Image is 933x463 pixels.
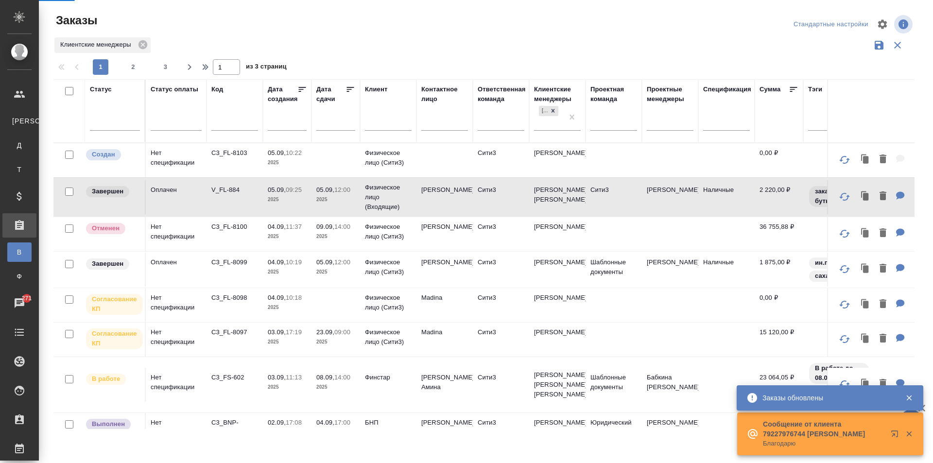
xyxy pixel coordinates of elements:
td: Сити3 [473,253,529,287]
p: Физическое лицо (Сити3) [365,257,412,277]
p: 2025 [268,382,307,392]
td: 15 120,00 ₽ [755,323,803,357]
td: [PERSON_NAME], [PERSON_NAME] [529,180,586,214]
p: 2025 [268,267,307,277]
p: Финстар [365,373,412,382]
button: Обновить [833,373,856,396]
button: Сбросить фильтры [888,36,907,54]
p: Согласование КП [92,329,137,348]
p: ин.паспорт [815,258,850,268]
p: Выполнен [92,419,125,429]
p: 09.09, [316,223,334,230]
span: из 3 страниц [246,61,287,75]
p: 03.09, [268,374,286,381]
button: Клонировать [856,223,875,243]
p: C3_FL-8099 [211,257,258,267]
p: Завершен [92,187,123,196]
p: Физическое лицо (Сити3) [365,222,412,241]
p: Клиентские менеджеры [60,40,135,50]
td: Madina [416,288,473,322]
td: [PERSON_NAME] [529,288,586,322]
p: БНП [PERSON_NAME] [365,418,412,437]
p: 23.09, [316,328,334,336]
button: Для КМ: от КВ бел - рус перевод одной страницы паспорта и заверить его нотариусом сегодня Бутырск... [891,187,910,206]
td: Оплачен [146,180,207,214]
td: [PERSON_NAME] [416,413,473,447]
p: C3_FL-8100 [211,222,258,232]
button: Обновить [833,185,856,208]
td: Юридический [586,413,642,447]
p: Физическое лицо (Входящие) [365,183,412,212]
p: Благодарю [763,439,884,448]
td: Нет спецификации [146,368,207,402]
button: Удалить [875,259,891,279]
p: 08.09, [316,374,334,381]
p: 2025 [268,337,307,347]
button: Удалить [875,150,891,170]
button: Клонировать [856,150,875,170]
td: Наличные [698,253,755,287]
td: Сити3 [473,288,529,322]
p: 05.09, [316,186,334,193]
div: Статус [90,85,112,94]
p: 11:13 [286,374,302,381]
button: Удалить [875,374,891,394]
p: 14:00 [334,223,350,230]
td: 1 875,00 ₽ [755,253,803,287]
div: Код [211,85,223,94]
p: Отменен [92,223,120,233]
td: 2 220,00 ₽ [755,180,803,214]
div: Статус оплаты [151,85,198,94]
div: Проектные менеджеры [647,85,693,104]
td: Сити3 [473,180,529,214]
button: Обновить [833,293,856,316]
p: 09:00 [334,328,350,336]
td: [PERSON_NAME] [529,323,586,357]
p: Сообщение от клиента 79227976744 [PERSON_NAME] [763,419,884,439]
a: В [7,242,32,262]
p: C3_FL-8097 [211,327,258,337]
p: 04.09, [268,223,286,230]
div: Клиентские менеджеры [534,85,581,104]
p: 05.09, [268,149,286,156]
button: Обновить [833,222,856,245]
span: Д [12,140,27,150]
p: 2025 [268,303,307,312]
span: Посмотреть информацию [894,15,915,34]
div: Выставляет КМ при направлении счета или после выполнения всех работ/сдачи заказа клиенту. Окончат... [85,257,140,271]
button: Удалить [875,223,891,243]
p: Физическое лицо (Сити3) [365,148,412,168]
td: 36 755,88 ₽ [755,217,803,251]
td: Сити3 [473,323,529,357]
td: Нет спецификации [146,413,207,447]
p: C3_FS-602 [211,373,258,382]
a: Т [7,160,32,179]
div: Выставляет КМ после отмены со стороны клиента. Если уже после запуска – КМ пишет ПМу про отмену, ... [85,222,140,235]
div: Дата сдачи [316,85,346,104]
p: 10:22 [286,149,302,156]
p: Завершен [92,259,123,269]
p: 04.09, [316,419,334,426]
p: C3_FL-8103 [211,148,258,158]
td: 23 064,05 ₽ [755,368,803,402]
div: Заказы обновлены [762,393,891,403]
span: Настроить таблицу [871,13,894,36]
button: Удалить [875,329,891,349]
p: 05.09, [268,186,286,193]
td: [PERSON_NAME] [642,413,698,447]
button: Обновить [833,327,856,351]
p: 2025 [316,267,355,277]
td: Оплачен [146,253,207,287]
p: 17:19 [286,328,302,336]
div: заказ уйдёт на бутырскую [808,185,915,208]
td: [PERSON_NAME] [416,180,473,214]
td: [PERSON_NAME] [PERSON_NAME], [PERSON_NAME] [529,365,586,404]
p: заказ уйдёт на бутырскую [815,187,864,206]
button: Обновить [833,257,856,281]
div: [PERSON_NAME] [539,106,548,116]
td: Нет спецификации [146,323,207,357]
div: Дата создания [268,85,297,104]
p: 2025 [268,232,307,241]
p: 2025 [316,195,355,205]
button: Сохранить фильтры [870,36,888,54]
